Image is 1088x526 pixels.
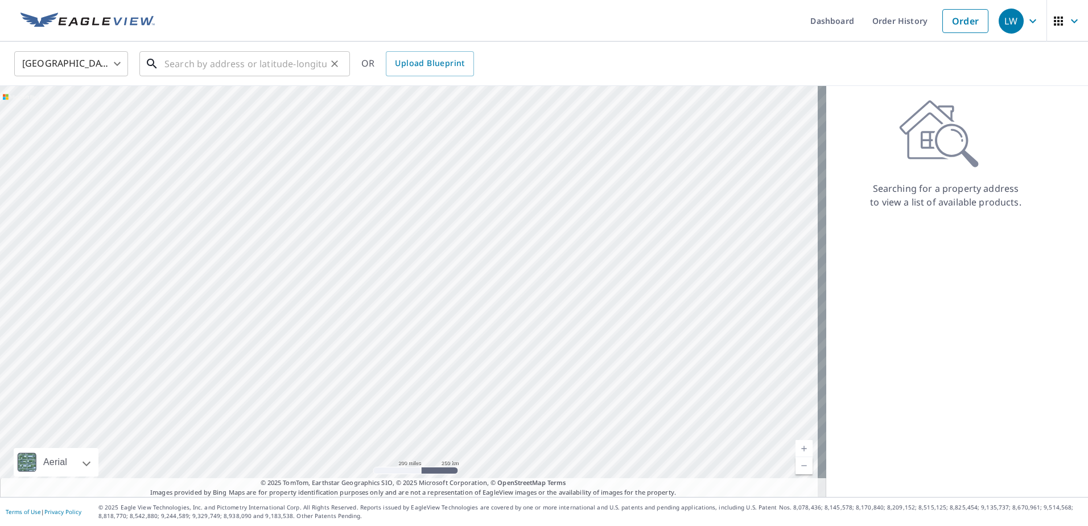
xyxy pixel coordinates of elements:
[14,448,98,476] div: Aerial
[327,56,343,72] button: Clear
[14,48,128,80] div: [GEOGRAPHIC_DATA]
[40,448,71,476] div: Aerial
[796,457,813,474] a: Current Level 5, Zoom Out
[547,478,566,487] a: Terms
[6,508,81,515] p: |
[44,508,81,516] a: Privacy Policy
[386,51,473,76] a: Upload Blueprint
[999,9,1024,34] div: LW
[497,478,545,487] a: OpenStreetMap
[261,478,566,488] span: © 2025 TomTom, Earthstar Geographics SIO, © 2025 Microsoft Corporation, ©
[20,13,155,30] img: EV Logo
[942,9,988,33] a: Order
[164,48,327,80] input: Search by address or latitude-longitude
[869,182,1022,209] p: Searching for a property address to view a list of available products.
[395,56,464,71] span: Upload Blueprint
[98,503,1082,520] p: © 2025 Eagle View Technologies, Inc. and Pictometry International Corp. All Rights Reserved. Repo...
[6,508,41,516] a: Terms of Use
[796,440,813,457] a: Current Level 5, Zoom In
[361,51,474,76] div: OR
